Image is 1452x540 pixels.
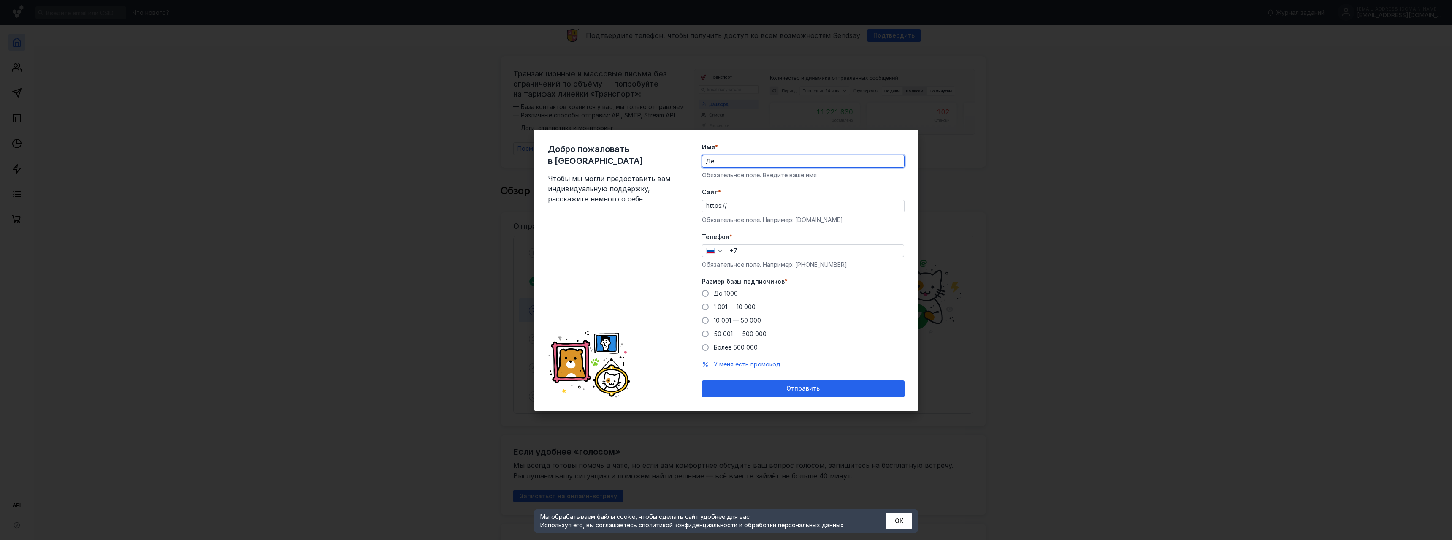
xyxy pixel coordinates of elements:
[702,143,715,152] span: Имя
[714,360,780,369] button: У меня есть промокод
[786,385,820,392] span: Отправить
[702,188,718,196] span: Cайт
[642,521,844,529] a: политикой конфиденциальности и обработки персональных данных
[702,171,905,179] div: Обязательное поле. Введите ваше имя
[702,277,785,286] span: Размер базы подписчиков
[702,216,905,224] div: Обязательное поле. Например: [DOMAIN_NAME]
[886,513,912,529] button: ОК
[540,513,865,529] div: Мы обрабатываем файлы cookie, чтобы сделать сайт удобнее для вас. Используя его, вы соглашаетесь c
[548,174,675,204] span: Чтобы мы могли предоставить вам индивидуальную поддержку, расскажите немного о себе
[714,361,780,368] span: У меня есть промокод
[702,233,729,241] span: Телефон
[714,344,758,351] span: Более 500 000
[714,317,761,324] span: 10 001 — 50 000
[702,261,905,269] div: Обязательное поле. Например: [PHONE_NUMBER]
[714,330,767,337] span: 50 001 — 500 000
[702,380,905,397] button: Отправить
[714,290,738,297] span: До 1000
[548,143,675,167] span: Добро пожаловать в [GEOGRAPHIC_DATA]
[714,303,756,310] span: 1 001 — 10 000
